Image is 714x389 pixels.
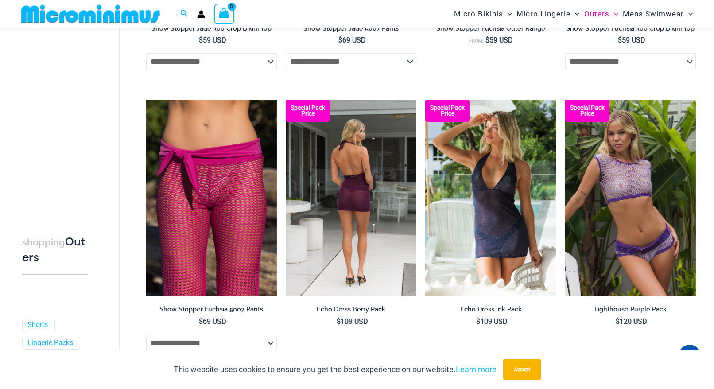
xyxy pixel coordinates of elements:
span: $ [337,317,341,326]
span: Menu Toggle [684,3,693,25]
span: $ [485,36,489,44]
span: Menu Toggle [609,3,618,25]
img: Echo Ink 5671 Dress 682 Thong 07 [425,100,556,296]
a: Echo Ink 5671 Dress 682 Thong 07 Echo Ink 5671 Dress 682 Thong 08Echo Ink 5671 Dress 682 Thong 08 [425,100,556,296]
bdi: 69 USD [199,317,226,326]
a: Micro BikinisMenu ToggleMenu Toggle [452,3,514,25]
a: Search icon link [180,8,188,19]
h2: Show Stopper Fuchsia 5007 Pants [146,305,277,314]
span: Micro Lingerie [516,3,570,25]
a: Learn more [456,365,497,374]
a: Show Stopper Fuchsia 366 Crop Bikini Top [565,24,696,36]
span: Menu Toggle [570,3,579,25]
span: $ [199,36,203,44]
h2: Show Stopper Jade 366 Crop Bikini Top [146,24,277,33]
a: Show Stopper Jade 366 Crop Bikini Top [146,24,277,36]
span: $ [618,36,622,44]
img: Echo Berry 5671 Dress 682 Thong 05 [286,100,416,296]
span: From: [469,38,483,44]
a: Echo Dress Ink Pack [425,305,556,317]
a: Micro LingerieMenu ToggleMenu Toggle [514,3,582,25]
span: Mens Swimwear [623,3,684,25]
h3: Outers [22,234,88,265]
bdi: 59 USD [199,36,226,44]
a: Show Stopper Fuchsia 5007 Pants [146,305,277,317]
h2: Show Stopper Fuchsia Outer Range [425,24,556,33]
img: Show Stopper Fuchsia 366 Top 5007 pants 09 [146,100,277,296]
a: OutersMenu ToggleMenu Toggle [582,3,621,25]
bdi: 69 USD [338,36,366,44]
h2: Lighthouse Purple Pack [565,305,696,314]
b: Special Pack Price [286,105,330,117]
iframe: TrustedSite Certified [22,30,102,207]
span: Micro Bikinis [454,3,503,25]
span: Menu Toggle [503,3,512,25]
bdi: 120 USD [616,317,647,326]
a: Show Stopper Fuchsia Outer Range [425,24,556,36]
a: View Shopping Cart, empty [214,4,234,24]
a: Show Stopper Fuchsia 366 Top 5007 pants 09Show Stopper Fuchsia 366 Top 5007 pants 10Show Stopper ... [146,100,277,296]
span: $ [338,36,342,44]
button: Accept [503,359,541,380]
a: Lighthouse Purple Pack [565,305,696,317]
a: Mens SwimwearMenu ToggleMenu Toggle [621,3,695,25]
h2: Show Stopper Fuchsia 366 Crop Bikini Top [565,24,696,33]
a: Echo Dress Berry Pack [286,305,416,317]
span: $ [199,317,203,326]
b: Special Pack Price [565,105,609,117]
b: Special Pack Price [425,105,470,117]
a: Account icon link [197,10,205,18]
h2: Echo Dress Berry Pack [286,305,416,314]
h2: Echo Dress Ink Pack [425,305,556,314]
bdi: 109 USD [476,317,508,326]
img: Lighthouse Purples 3668 Crop Top 516 Short 11 [565,100,696,296]
nav: Site Navigation [450,1,696,27]
bdi: 109 USD [337,317,368,326]
span: Outers [584,3,609,25]
a: Shorts [27,320,48,330]
p: This website uses cookies to ensure you get the best experience on our website. [174,363,497,376]
img: MM SHOP LOGO FLAT [18,4,163,24]
a: Lingerie Packs [27,338,73,348]
h2: Show Stopper Jade 5007 Pants [286,24,416,33]
span: $ [616,317,620,326]
bdi: 59 USD [485,36,513,44]
a: Lighthouse Purples 3668 Crop Top 516 Short 11 Lighthouse Purples 3668 Crop Top 516 Short 09Lighth... [565,100,696,296]
bdi: 59 USD [618,36,645,44]
a: Echo Berry 5671 Dress 682 Thong 02 Echo Berry 5671 Dress 682 Thong 05Echo Berry 5671 Dress 682 Th... [286,100,416,296]
a: Show Stopper Jade 5007 Pants [286,24,416,36]
span: shopping [22,237,65,248]
span: $ [476,317,480,326]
